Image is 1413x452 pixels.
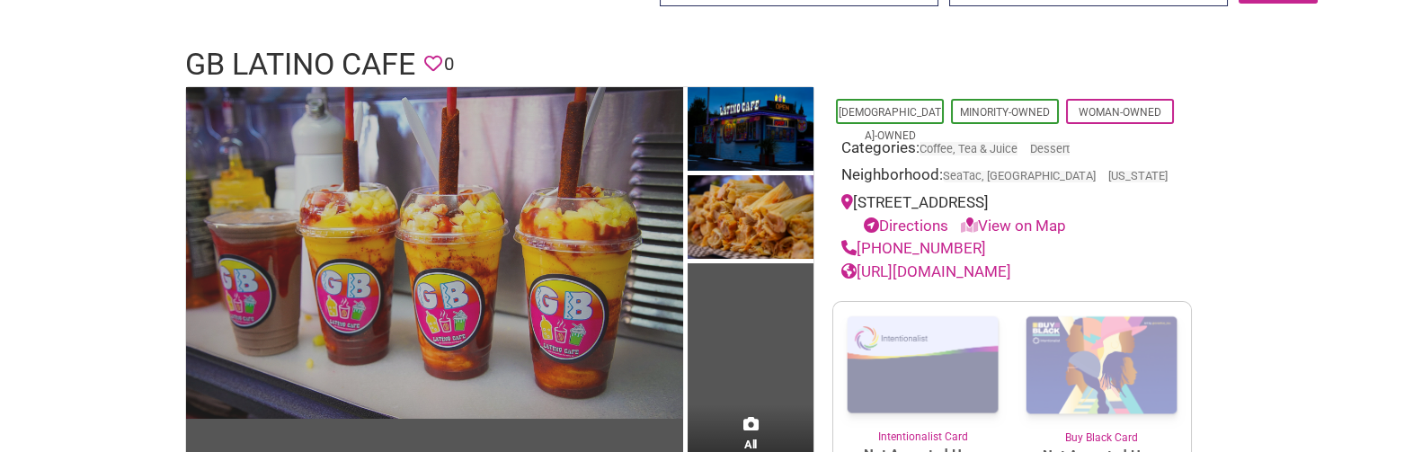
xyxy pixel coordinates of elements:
a: Woman-Owned [1079,106,1161,119]
a: Intentionalist Card [833,302,1012,445]
img: Buy Black Card [1012,302,1191,430]
h1: GB Latino Cafe [185,43,415,86]
a: View on Map [961,217,1066,235]
span: 0 [444,50,454,78]
div: [STREET_ADDRESS] [841,191,1183,237]
div: Categories: [841,137,1183,164]
a: Coffee, Tea & Juice [920,142,1018,155]
span: SeaTac, [GEOGRAPHIC_DATA] [943,171,1096,182]
img: Intentionalist Card [833,302,1012,429]
a: [URL][DOMAIN_NAME] [841,262,1011,280]
div: Neighborhood: [841,164,1183,191]
span: [US_STATE] [1108,171,1168,182]
a: Directions [864,217,948,235]
a: Buy Black Card [1012,302,1191,446]
a: Minority-Owned [960,106,1050,119]
a: [PHONE_NUMBER] [841,239,986,257]
a: Dessert [1030,142,1070,155]
a: [DEMOGRAPHIC_DATA]-Owned [839,106,941,142]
